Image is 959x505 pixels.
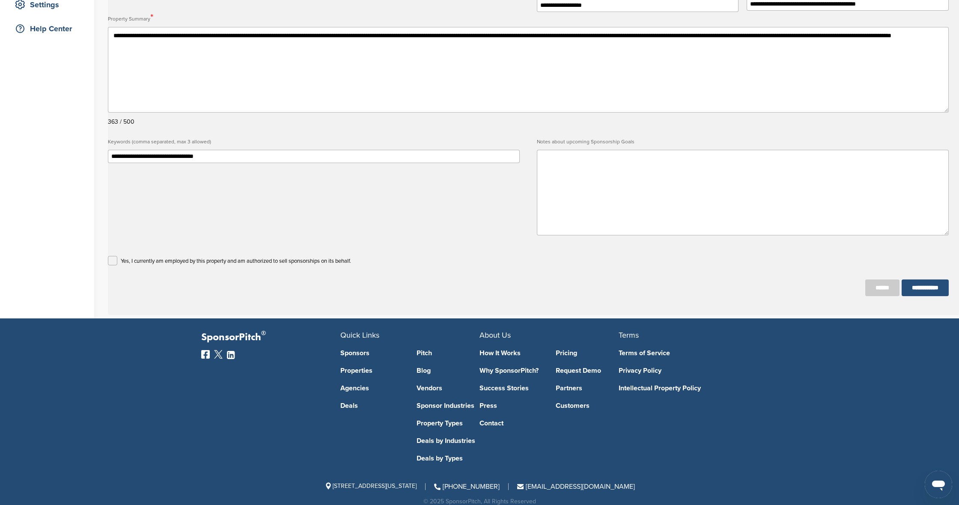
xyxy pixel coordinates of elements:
[619,350,745,356] a: Terms of Service
[340,367,404,374] a: Properties
[108,136,520,148] label: Keywords (comma separated, max 3 allowed)
[619,367,745,374] a: Privacy Policy
[340,385,404,392] a: Agencies
[214,350,223,359] img: Twitter
[619,385,745,392] a: Intellectual Property Policy
[517,482,635,491] a: [EMAIL_ADDRESS][DOMAIN_NAME]
[479,385,543,392] a: Success Stories
[479,330,511,340] span: About Us
[434,482,500,491] a: [PHONE_NUMBER]
[417,402,480,409] a: Sponsor Industries
[340,350,404,356] a: Sponsors
[417,385,480,392] a: Vendors
[479,350,543,356] a: How It Works
[121,256,351,267] p: Yes, I currently am employed by this property and am authorized to sell sponsorships on its behalf.
[340,330,379,340] span: Quick Links
[619,330,639,340] span: Terms
[479,367,543,374] a: Why SponsorPitch?
[261,328,266,339] span: ®
[556,367,619,374] a: Request Demo
[340,402,404,409] a: Deals
[201,331,340,344] p: SponsorPitch
[479,420,543,427] a: Contact
[556,350,619,356] a: Pricing
[9,19,86,39] a: Help Center
[417,367,480,374] a: Blog
[479,402,543,409] a: Press
[556,402,619,409] a: Customers
[556,385,619,392] a: Partners
[417,437,480,444] a: Deals by Industries
[201,350,210,359] img: Facebook
[925,471,952,498] iframe: Button to launch messaging window
[324,482,417,490] span: [STREET_ADDRESS][US_STATE]
[108,12,949,25] label: Property Summary
[13,21,86,36] div: Help Center
[108,116,949,128] div: 363 / 500
[537,136,949,148] label: Notes about upcoming Sponsorship Goals
[201,499,758,505] div: © 2025 SponsorPitch, All Rights Reserved
[417,420,480,427] a: Property Types
[417,350,480,356] a: Pitch
[417,455,480,462] a: Deals by Types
